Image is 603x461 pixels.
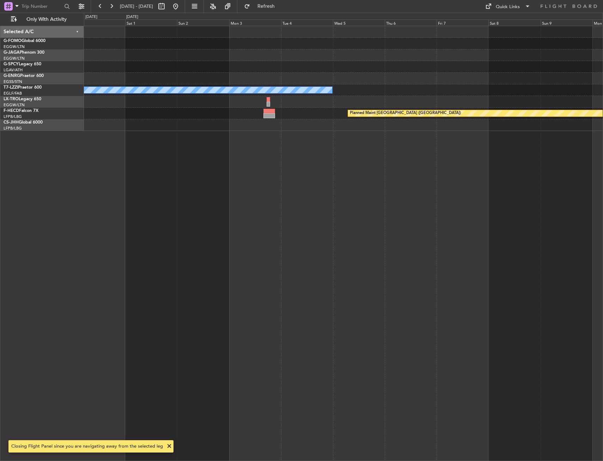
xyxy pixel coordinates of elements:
button: Quick Links [482,1,534,12]
a: LX-TROLegacy 650 [4,97,41,101]
a: G-JAGAPhenom 300 [4,50,44,55]
div: Fri 7 [437,19,488,26]
a: EGGW/LTN [4,56,25,61]
button: Only With Activity [8,14,77,25]
a: EGSS/STN [4,79,22,84]
div: Mon 3 [229,19,281,26]
span: G-ENRG [4,74,20,78]
a: T7-LZZIPraetor 600 [4,85,42,90]
a: EGGW/LTN [4,44,25,49]
a: LFPB/LBG [4,126,22,131]
span: G-JAGA [4,50,20,55]
span: CS-JHH [4,120,19,125]
span: [DATE] - [DATE] [120,3,153,10]
a: G-ENRGPraetor 600 [4,74,44,78]
a: LGAV/ATH [4,67,23,73]
div: [DATE] [126,14,138,20]
span: LX-TRO [4,97,19,101]
a: EGLF/FAB [4,91,22,96]
a: G-FOMOGlobal 6000 [4,39,45,43]
span: G-SPCY [4,62,19,66]
div: Fri 31 [73,19,125,26]
span: Refresh [251,4,281,9]
span: T7-LZZI [4,85,18,90]
div: [DATE] [85,14,97,20]
a: LFPB/LBG [4,114,22,119]
div: Sat 8 [488,19,540,26]
input: Trip Number [22,1,62,12]
div: Quick Links [496,4,520,11]
span: Only With Activity [18,17,74,22]
div: Closing Flight Panel since you are navigating away from the selected leg [11,443,163,450]
a: CS-JHHGlobal 6000 [4,120,43,125]
div: Wed 5 [333,19,385,26]
div: Sat 1 [125,19,177,26]
button: Refresh [241,1,283,12]
a: G-SPCYLegacy 650 [4,62,41,66]
span: G-FOMO [4,39,22,43]
div: Planned Maint [GEOGRAPHIC_DATA] ([GEOGRAPHIC_DATA]) [350,108,461,119]
a: EGGW/LTN [4,102,25,108]
span: F-HECD [4,109,19,113]
div: Sun 2 [177,19,229,26]
div: Tue 4 [281,19,333,26]
a: F-HECDFalcon 7X [4,109,38,113]
div: Sun 9 [541,19,592,26]
div: Thu 6 [385,19,437,26]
